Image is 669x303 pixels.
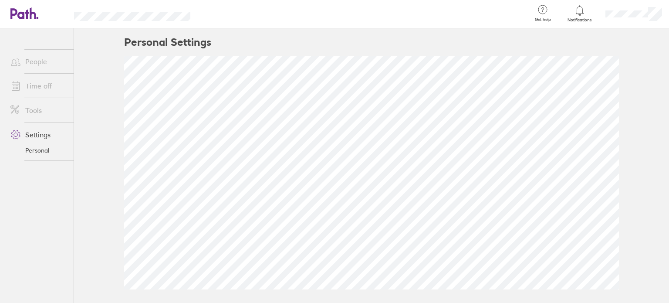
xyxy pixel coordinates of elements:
span: Notifications [566,17,594,23]
a: Settings [3,126,74,143]
span: Get help [529,17,557,22]
a: Tools [3,102,74,119]
h2: Personal Settings [124,28,211,56]
a: People [3,53,74,70]
a: Time off [3,77,74,95]
a: Notifications [566,4,594,23]
a: Personal [3,143,74,157]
